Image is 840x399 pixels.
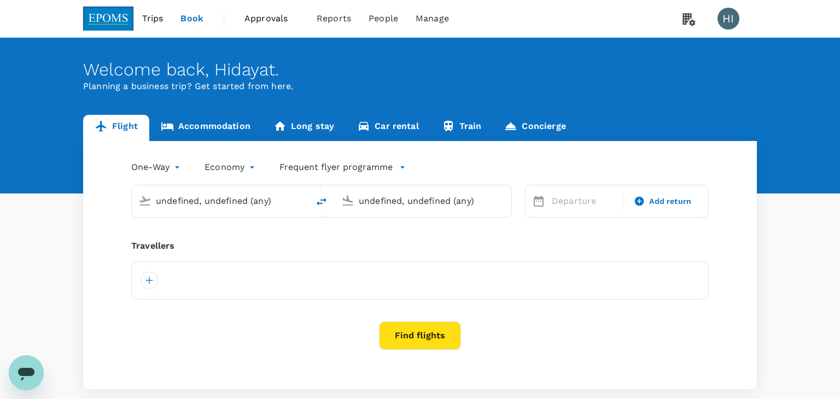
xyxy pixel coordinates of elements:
a: Train [430,115,493,141]
div: One-Way [131,159,183,176]
a: Car rental [346,115,430,141]
input: Going to [359,192,488,209]
span: Reports [317,12,351,25]
p: Frequent flyer programme [279,161,393,174]
img: EPOMS SDN BHD [83,7,133,31]
button: Open [504,199,506,202]
button: Frequent flyer programme [279,161,406,174]
a: Long stay [262,115,346,141]
span: People [369,12,398,25]
div: Welcome back , Hidayat . [83,60,757,80]
div: Economy [205,159,258,176]
div: Travellers [131,239,709,253]
button: Open [301,199,303,202]
a: Concierge [493,115,577,141]
button: delete [308,189,335,215]
button: Find flights [379,321,461,350]
span: Add return [649,196,691,207]
span: Approvals [244,12,299,25]
input: Depart from [156,192,285,209]
span: Manage [416,12,449,25]
span: Trips [142,12,164,25]
div: HI [717,8,739,30]
span: Book [180,12,203,25]
p: Departure [552,195,616,208]
a: Flight [83,115,149,141]
iframe: Button to launch messaging window [9,355,44,390]
a: Accommodation [149,115,262,141]
p: Planning a business trip? Get started from here. [83,80,757,93]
